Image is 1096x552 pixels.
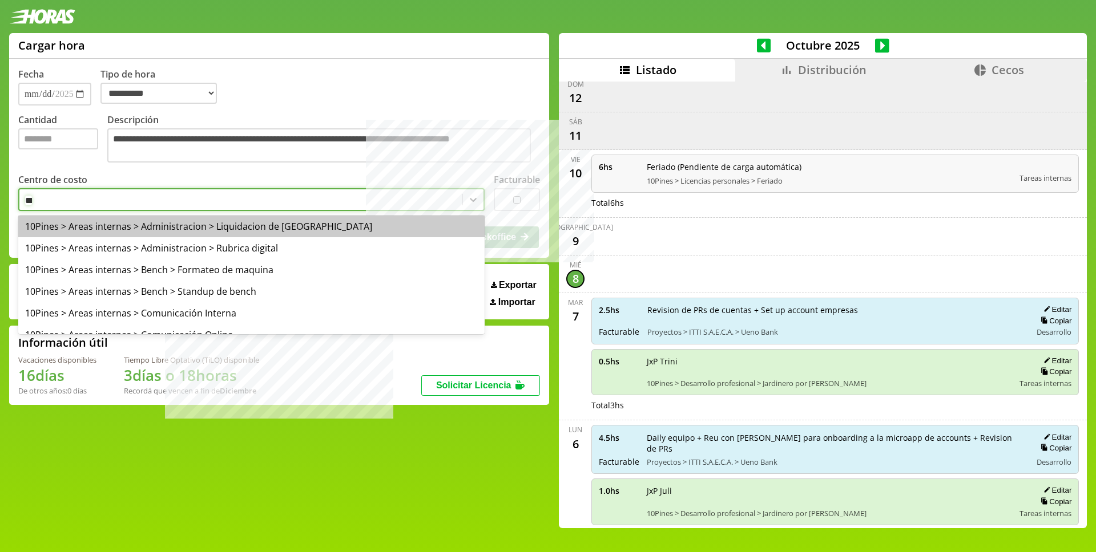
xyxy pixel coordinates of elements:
span: 2.5 hs [599,305,639,315]
span: Distribución [798,62,867,78]
span: 0.5 hs [599,356,639,367]
h1: 16 días [18,365,96,385]
div: De otros años: 0 días [18,385,96,396]
button: Editar [1040,305,1071,314]
span: JxP Juli [647,485,1012,496]
button: Editar [1040,356,1071,366]
span: Tareas internas [1020,173,1071,183]
label: Cantidad [18,113,107,165]
div: 10 [566,164,585,182]
div: dom [567,79,584,89]
label: Facturable [494,173,540,186]
div: sáb [569,117,582,127]
div: Total 3 hs [591,400,1079,411]
span: 6 hs [599,161,639,172]
div: lun [569,425,582,435]
span: Tareas internas [1020,508,1071,518]
label: Descripción [107,113,540,165]
button: Editar [1040,432,1071,442]
span: Proyectos > ITTI S.A.E.C.A. > Ueno Bank [647,457,1024,467]
span: 1.0 hs [599,485,639,496]
span: Proyectos > ITTI S.A.E.C.A. > Ueno Bank [647,327,1024,337]
span: 10Pines > Desarrollo profesional > Jardinero por [PERSON_NAME] [647,508,1012,518]
span: Revision de PRs de cuentas + Set up account empresas [647,305,1024,315]
span: 10Pines > Licencias personales > Feriado [647,176,1012,186]
div: 12 [566,89,585,107]
span: 4.5 hs [599,432,639,443]
img: logotipo [9,9,75,24]
div: 7 [566,307,585,326]
div: 10Pines > Areas internas > Comunicación Interna [18,302,485,324]
span: Desarrollo [1037,457,1071,467]
input: Cantidad [18,128,98,149]
div: 10Pines > Areas internas > Bench > Standup de bench [18,281,485,302]
button: Solicitar Licencia [421,375,540,396]
span: Facturable [599,456,639,467]
span: Octubre 2025 [771,38,875,53]
button: Copiar [1037,443,1071,453]
div: 8 [566,270,585,288]
div: Recordá que vencen a fin de [124,385,259,396]
span: Listado [636,62,676,78]
div: 6 [566,435,585,453]
div: 9 [566,232,585,250]
button: Editar [1040,485,1071,495]
span: Facturable [599,326,639,337]
textarea: Descripción [107,128,531,163]
span: Exportar [499,280,537,290]
h1: Cargar hora [18,38,85,53]
span: Cecos [992,62,1024,78]
button: Copiar [1037,367,1071,376]
div: 10Pines > Areas internas > Bench > Formateo de maquina [18,259,485,281]
span: Tareas internas [1020,378,1071,388]
label: Centro de costo [18,173,87,186]
label: Tipo de hora [100,68,226,105]
button: Copiar [1037,497,1071,506]
div: Total 6 hs [591,197,1079,208]
span: Importar [498,297,535,307]
select: Tipo de hora [100,83,217,104]
div: Tiempo Libre Optativo (TiLO) disponible [124,355,259,365]
span: Feriado (Pendiente de carga automática) [647,161,1012,172]
label: Fecha [18,68,44,80]
span: Daily equipo + Reu con [PERSON_NAME] para onboarding a la microapp de accounts + Revision de PRs [647,432,1024,454]
div: 10Pines > Areas internas > Administracion > Rubrica digital [18,237,485,259]
b: Diciembre [220,385,256,396]
div: 11 [566,127,585,145]
div: mar [568,298,583,307]
div: scrollable content [559,82,1087,526]
div: mié [570,260,582,270]
div: vie [571,155,581,164]
div: [DEMOGRAPHIC_DATA] [538,222,613,232]
span: 10Pines > Desarrollo profesional > Jardinero por [PERSON_NAME] [647,378,1012,388]
span: JxP Trini [647,356,1012,367]
span: Solicitar Licencia [436,380,511,390]
div: Vacaciones disponibles [18,355,96,365]
button: Copiar [1037,316,1071,326]
h1: 3 días o 18 horas [124,365,259,385]
button: Exportar [487,279,540,291]
div: 10Pines > Areas internas > Administracion > Liquidacion de [GEOGRAPHIC_DATA] [18,216,485,237]
div: 10Pines > Areas internas > Comunicación Online [18,324,485,346]
h2: Información útil [18,335,108,350]
span: Desarrollo [1037,327,1071,337]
